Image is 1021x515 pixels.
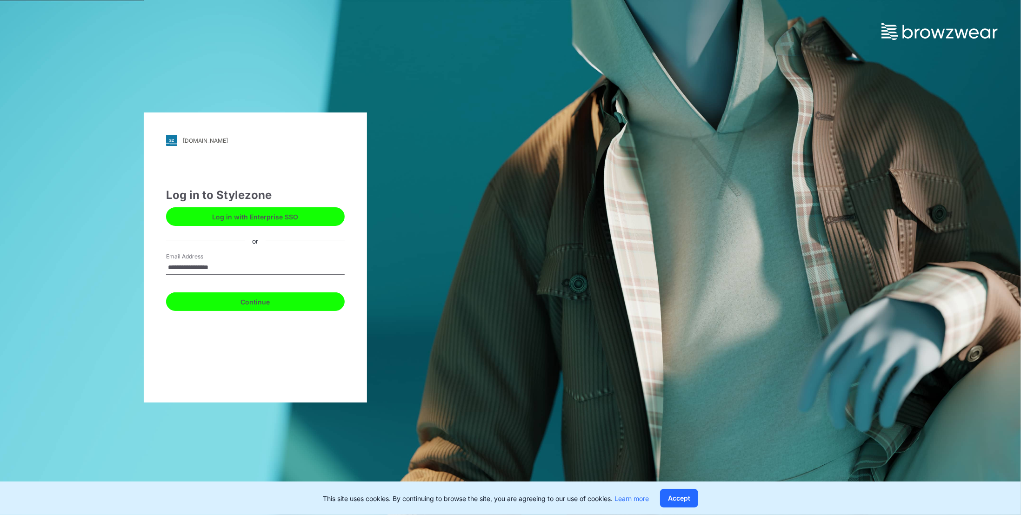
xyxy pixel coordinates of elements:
[183,137,228,144] div: [DOMAIN_NAME]
[166,135,177,146] img: svg+xml;base64,PHN2ZyB3aWR0aD0iMjgiIGhlaWdodD0iMjgiIHZpZXdCb3g9IjAgMCAyOCAyOCIgZmlsbD0ibm9uZSIgeG...
[166,135,345,146] a: [DOMAIN_NAME]
[245,236,266,246] div: or
[660,489,698,508] button: Accept
[166,207,345,226] button: Log in with Enterprise SSO
[323,494,649,503] p: This site uses cookies. By continuing to browse the site, you are agreeing to our use of cookies.
[166,252,231,261] label: Email Address
[881,23,998,40] img: browzwear-logo.73288ffb.svg
[614,495,649,502] a: Learn more
[166,292,345,311] button: Continue
[166,187,345,204] div: Log in to Stylezone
